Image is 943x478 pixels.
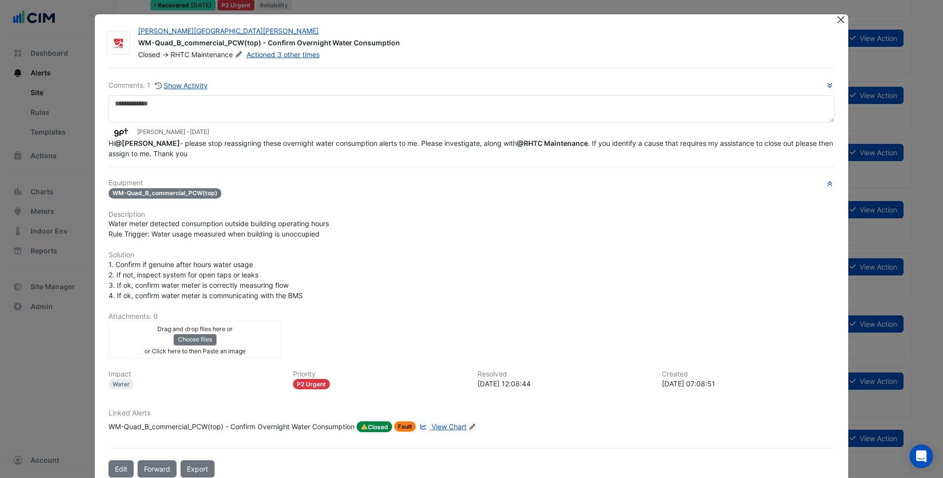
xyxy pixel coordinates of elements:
button: Edit [109,460,134,478]
h6: Impact [109,370,281,378]
div: Comments: 1 [109,80,208,91]
button: Choose files [174,334,217,345]
div: [DATE] 07:08:51 [662,378,834,389]
a: [PERSON_NAME][GEOGRAPHIC_DATA][PERSON_NAME] [138,27,319,35]
span: 1. Confirm if genuine after hours water usage 2. If not, inspect system for open taps or leaks 3.... [109,260,303,300]
span: RHTC [171,50,189,59]
fa-icon: Edit Linked Alerts [469,423,476,431]
span: rhtcmaintenance@assetlink.com.au [Assetlink] [517,139,588,147]
span: 2024-11-22 10:01:09 [190,128,209,136]
div: WM-Quad_B_commercial_PCW(top) - Confirm Overnight Water Consumption [138,38,825,50]
span: Maintenance [191,50,244,60]
a: Export [181,460,215,478]
button: Show Activity [154,80,208,91]
h6: Created [662,370,834,378]
div: [DATE] 12:08:44 [477,378,650,389]
button: Close [836,14,846,25]
h6: Equipment [109,179,834,187]
a: View Chart [418,421,466,432]
span: WM-Quad_B_commercial_PCW(top) [109,188,221,199]
h6: Solution [109,251,834,259]
button: Forward [138,460,177,478]
h6: Resolved [477,370,650,378]
small: [PERSON_NAME] - [137,128,209,137]
div: P2 Urgent [293,379,330,389]
span: Closed [357,421,392,432]
small: Drag and drop files here or [157,325,233,333]
div: Open Intercom Messenger [909,444,933,468]
span: View Chart [432,422,467,431]
a: Actioned 3 other times [247,50,320,59]
span: Water meter detected consumption outside building operating hours Rule Trigger: Water usage measu... [109,219,329,238]
span: Closed [138,50,160,59]
h6: Description [109,210,834,219]
div: WM-Quad_B_commercial_PCW(top) - Confirm Overnight Water Consumption [109,421,355,432]
span: Fault [394,421,416,432]
span: stewart.lindon@honeywell.com [Honeywell] [115,139,180,147]
img: GPT Retail [109,127,133,138]
h6: Attachments: 0 [109,312,834,321]
img: Assetlink [107,38,130,48]
span: -> [162,50,169,59]
span: Hi - please stop reassigning these overnight water consumption alerts to me. Please investigate, ... [109,139,835,158]
h6: Linked Alerts [109,409,834,417]
small: or Click here to then Paste an image [145,347,246,355]
h6: Priority [293,370,466,378]
div: Water [109,379,134,389]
